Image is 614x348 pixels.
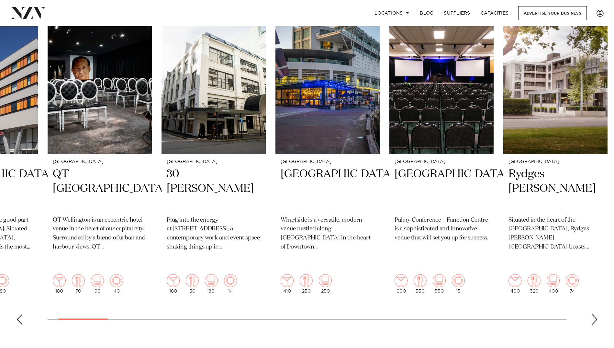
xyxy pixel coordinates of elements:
div: 250 [300,274,313,294]
div: 410 [281,274,294,294]
img: dining.png [414,274,427,287]
img: meeting.png [566,274,579,287]
p: Plug into the energy at [STREET_ADDRESS], a contemporary work and event space shaking things up i... [167,216,261,252]
div: 550 [433,274,446,294]
a: [GEOGRAPHIC_DATA] 30 [PERSON_NAME] Plug into the energy at [STREET_ADDRESS], a contemporary work ... [162,14,266,299]
p: Situated in the heart of the [GEOGRAPHIC_DATA], Rydges [PERSON_NAME] [GEOGRAPHIC_DATA] boasts spa... [508,216,602,252]
p: Wharfside is a versatile, modern venue nestled along [GEOGRAPHIC_DATA] in the heart of Downtown [... [281,216,374,252]
div: 74 [566,274,579,294]
img: cocktail.png [167,274,180,287]
img: nzv-logo.png [10,7,46,19]
img: dining.png [528,274,541,287]
div: 15 [452,274,465,294]
small: [GEOGRAPHIC_DATA] [395,159,488,164]
img: theatre.png [319,274,332,287]
div: 600 [395,274,407,294]
a: [GEOGRAPHIC_DATA] Rydges [PERSON_NAME] Situated in the heart of the [GEOGRAPHIC_DATA], Rydges [PE... [503,14,608,299]
small: [GEOGRAPHIC_DATA] [508,159,602,164]
div: 14 [224,274,237,294]
div: 400 [508,274,521,294]
h2: Rydges [PERSON_NAME] [508,167,602,211]
a: SUPPLIERS [439,6,475,20]
div: 180 [53,274,66,294]
small: [GEOGRAPHIC_DATA] [281,159,374,164]
img: meeting.png [224,274,237,287]
img: dining.png [300,274,313,287]
swiper-slide: 2 / 48 [48,14,152,299]
img: meeting.png [110,274,123,287]
img: theatre.png [433,274,446,287]
swiper-slide: 5 / 48 [389,14,494,299]
div: 70 [72,274,85,294]
div: 80 [205,274,218,294]
div: 50 [186,274,199,294]
img: cocktail.png [53,274,66,287]
img: theatre.png [205,274,218,287]
swiper-slide: 3 / 48 [162,14,266,299]
a: Advertise your business [518,6,587,20]
a: [GEOGRAPHIC_DATA] QT [GEOGRAPHIC_DATA] QT Wellington is an eccentric hotel venue in the heart of ... [48,14,152,299]
small: [GEOGRAPHIC_DATA] [167,159,261,164]
div: 350 [414,274,427,294]
div: 320 [528,274,541,294]
swiper-slide: 6 / 48 [503,14,608,299]
img: theatre.png [547,274,560,287]
a: Locations [369,6,415,20]
div: 90 [91,274,104,294]
div: 400 [547,274,560,294]
h2: 30 [PERSON_NAME] [167,167,261,211]
div: 40 [110,274,123,294]
div: 160 [167,274,180,294]
a: [GEOGRAPHIC_DATA] [GEOGRAPHIC_DATA] Wharfside is a versatile, modern venue nestled along [GEOGRAP... [275,14,380,299]
img: cocktail.png [508,274,521,287]
p: Palmy Conference + Function Centre is a sophisticated and innovative venue that will set you up f... [395,216,488,243]
p: QT Wellington is an eccentric hotel venue in the heart of our capital city. Surrounded by a blend... [53,216,147,252]
a: [GEOGRAPHIC_DATA] [GEOGRAPHIC_DATA] Palmy Conference + Function Centre is a sophisticated and inn... [389,14,494,299]
a: BLOG [415,6,439,20]
h2: QT [GEOGRAPHIC_DATA] [53,167,147,211]
a: Capacities [475,6,514,20]
div: 250 [319,274,332,294]
small: [GEOGRAPHIC_DATA] [53,159,147,164]
img: cocktail.png [395,274,407,287]
img: meeting.png [452,274,465,287]
h2: [GEOGRAPHIC_DATA] [281,167,374,211]
img: theatre.png [91,274,104,287]
img: dining.png [186,274,199,287]
h2: [GEOGRAPHIC_DATA] [395,167,488,211]
img: cocktail.png [281,274,294,287]
swiper-slide: 4 / 48 [275,14,380,299]
img: dining.png [72,274,85,287]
